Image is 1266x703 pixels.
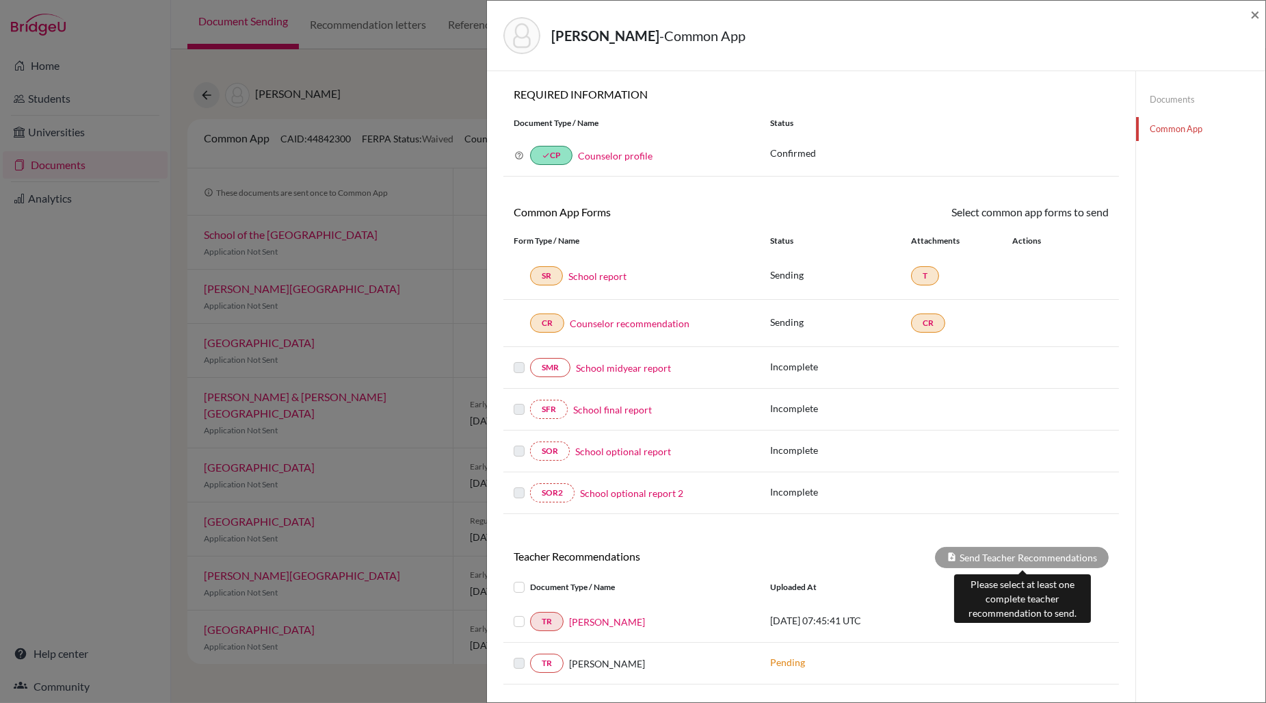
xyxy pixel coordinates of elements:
[530,483,575,502] a: SOR2
[935,547,1109,568] div: Send Teacher Recommendations
[542,151,550,159] i: done
[811,204,1119,220] div: Select common app forms to send
[770,268,911,282] p: Sending
[911,314,945,333] a: CR
[578,150,652,162] a: Counselor profile
[770,613,955,628] p: [DATE] 07:45:41 UTC
[530,400,568,419] a: SFR
[503,579,760,596] div: Document Type / Name
[760,117,1119,129] div: Status
[770,401,911,416] p: Incomplete
[576,361,671,375] a: School midyear report
[770,485,911,499] p: Incomplete
[770,235,911,247] div: Status
[1136,117,1265,141] a: Common App
[569,615,645,629] a: [PERSON_NAME]
[569,656,645,671] span: [PERSON_NAME]
[503,88,1119,101] h6: REQUIRED INFORMATION
[1250,6,1260,23] button: Close
[530,314,564,333] a: CR
[568,269,627,283] a: School report
[760,579,965,596] div: Uploaded at
[770,443,911,457] p: Incomplete
[530,358,570,377] a: SMR
[575,444,671,459] a: School optional report
[1250,4,1260,24] span: ×
[911,266,939,285] a: T
[659,27,746,44] span: - Common App
[503,550,811,563] h6: Teacher Recommendations
[580,486,683,500] a: School optional report 2
[573,402,652,417] a: School final report
[530,146,572,165] a: doneCP
[996,235,1081,247] div: Actions
[1136,88,1265,112] a: Documents
[954,574,1091,623] div: Please select at least one complete teacher recommendation to send.
[770,315,911,329] p: Sending
[770,146,1109,160] p: Confirmed
[770,359,911,374] p: Incomplete
[530,266,563,285] a: SR
[530,654,564,673] a: TR
[530,612,564,631] a: TR
[503,117,760,129] div: Document Type / Name
[770,655,955,669] p: Pending
[911,235,996,247] div: Attachments
[503,205,811,218] h6: Common App Forms
[503,235,760,247] div: Form Type / Name
[551,27,659,44] strong: [PERSON_NAME]
[530,442,570,461] a: SOR
[570,316,689,331] a: Counselor recommendation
